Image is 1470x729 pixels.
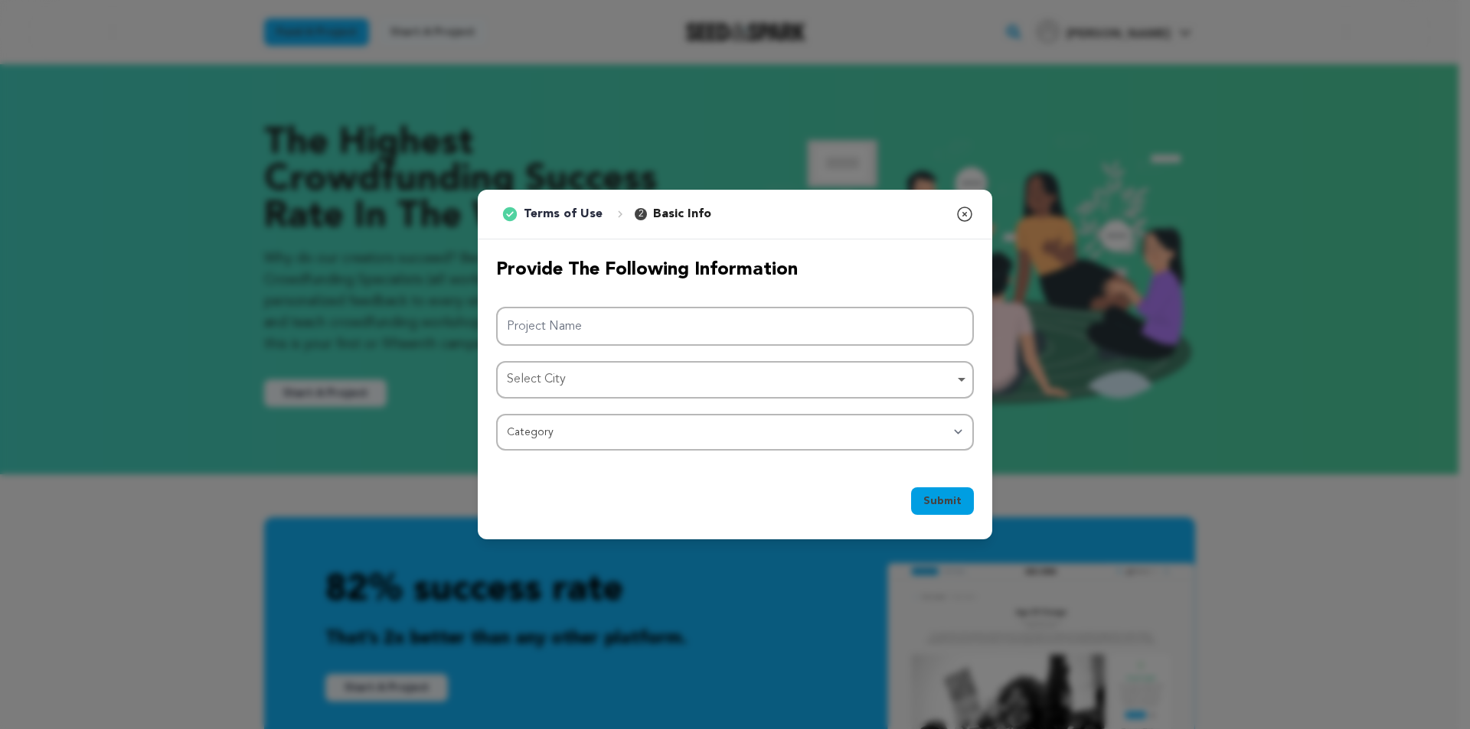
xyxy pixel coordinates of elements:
[496,258,974,282] h2: Provide the following information
[524,205,603,223] p: Terms of Use
[496,307,974,346] input: Project Name
[507,369,954,391] div: Select City
[923,493,962,509] span: Submit
[911,487,974,515] button: Submit
[635,208,647,220] span: 2
[653,205,711,223] p: Basic Info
